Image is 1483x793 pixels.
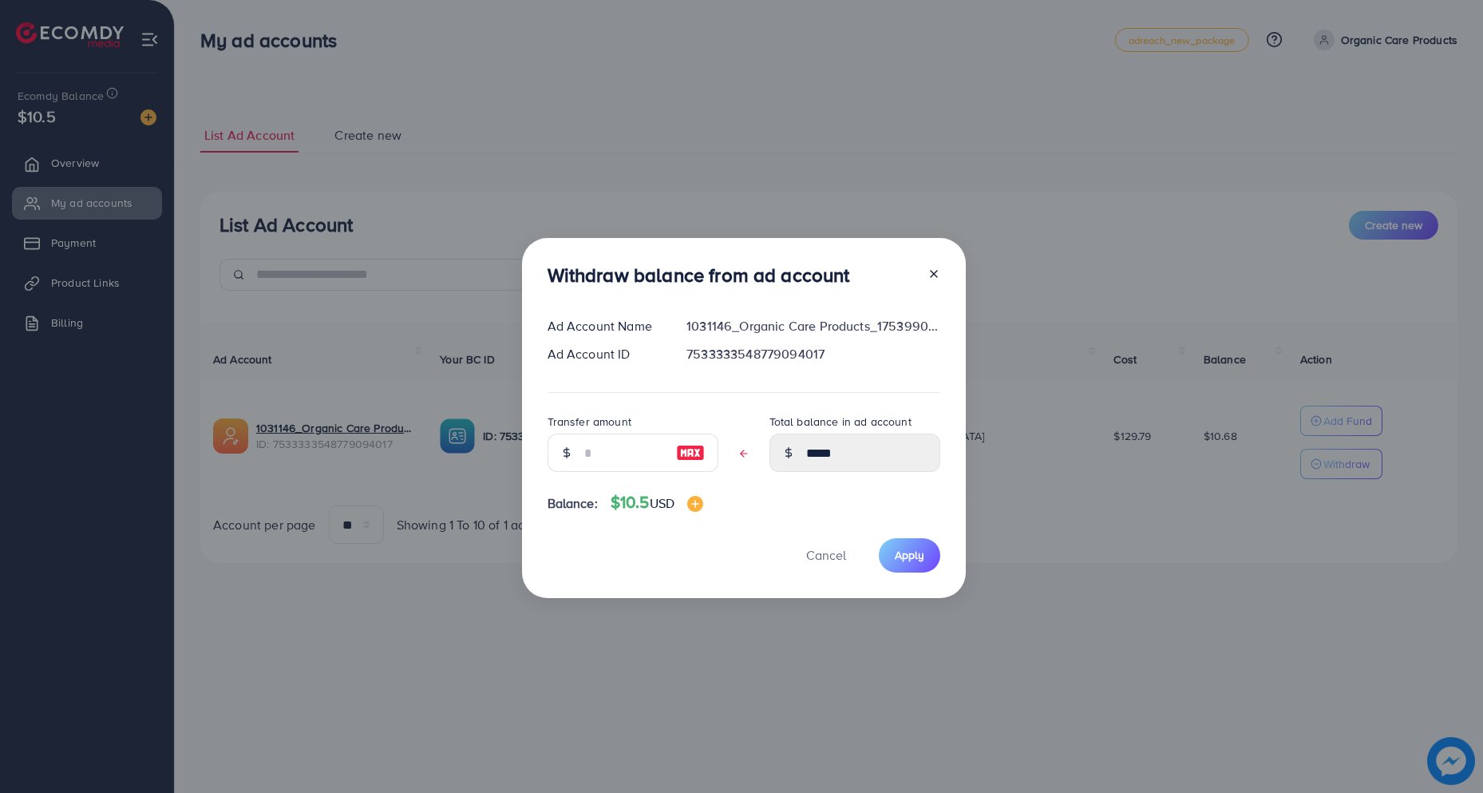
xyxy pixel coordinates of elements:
[786,538,866,573] button: Cancel
[535,345,674,363] div: Ad Account ID
[535,317,674,335] div: Ad Account Name
[674,317,952,335] div: 1031146_Organic Care Products_1753990938207
[879,538,940,573] button: Apply
[548,414,631,430] label: Transfer amount
[650,494,674,512] span: USD
[674,345,952,363] div: 7533333548779094017
[611,493,703,513] h4: $10.5
[687,496,703,512] img: image
[806,546,846,564] span: Cancel
[769,414,912,430] label: Total balance in ad account
[676,443,705,462] img: image
[548,264,850,287] h3: Withdraw balance from ad account
[895,547,924,563] span: Apply
[548,494,598,513] span: Balance:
